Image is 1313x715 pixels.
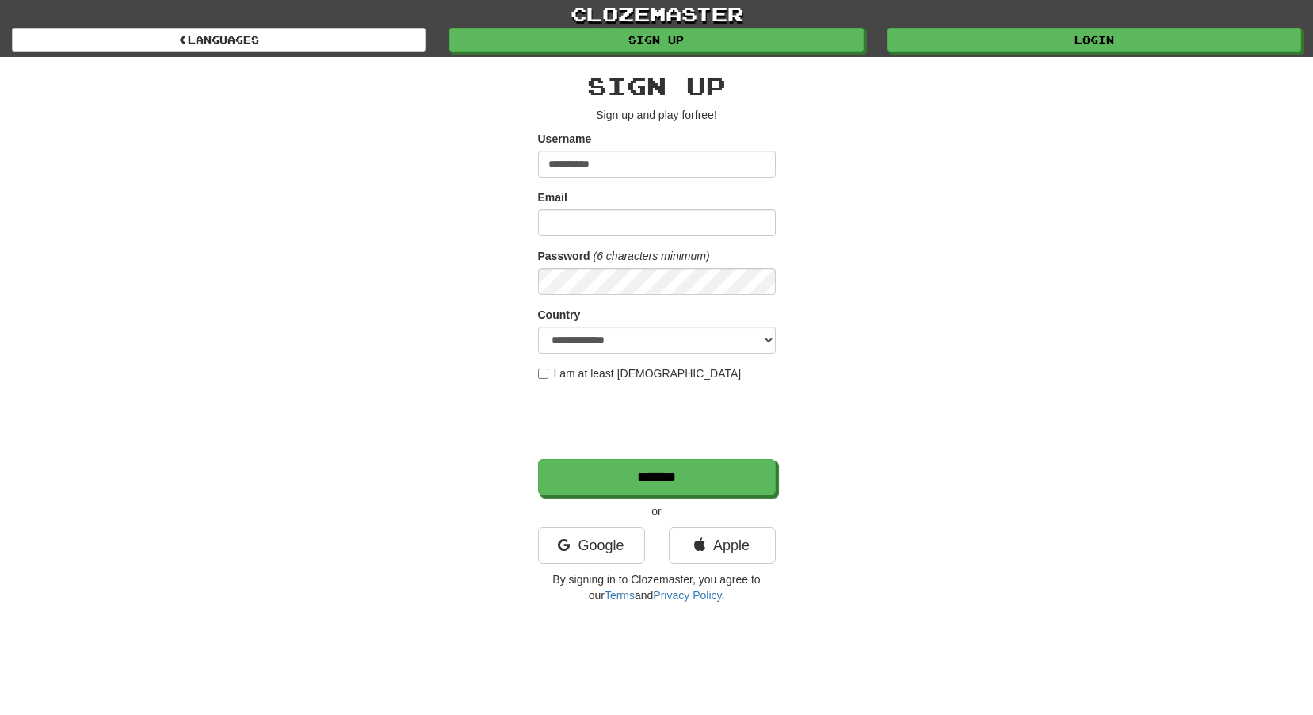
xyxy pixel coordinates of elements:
[538,389,779,451] iframe: reCAPTCHA
[538,107,776,123] p: Sign up and play for !
[538,503,776,519] p: or
[538,248,590,264] label: Password
[538,369,548,379] input: I am at least [DEMOGRAPHIC_DATA]
[653,589,721,602] a: Privacy Policy
[538,365,742,381] label: I am at least [DEMOGRAPHIC_DATA]
[12,28,426,52] a: Languages
[449,28,863,52] a: Sign up
[887,28,1301,52] a: Login
[669,527,776,564] a: Apple
[695,109,714,121] u: free
[605,589,635,602] a: Terms
[538,189,567,205] label: Email
[594,250,710,262] em: (6 characters minimum)
[538,131,592,147] label: Username
[538,572,776,603] p: By signing in to Clozemaster, you agree to our and .
[538,73,776,99] h2: Sign up
[538,307,581,323] label: Country
[538,527,645,564] a: Google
